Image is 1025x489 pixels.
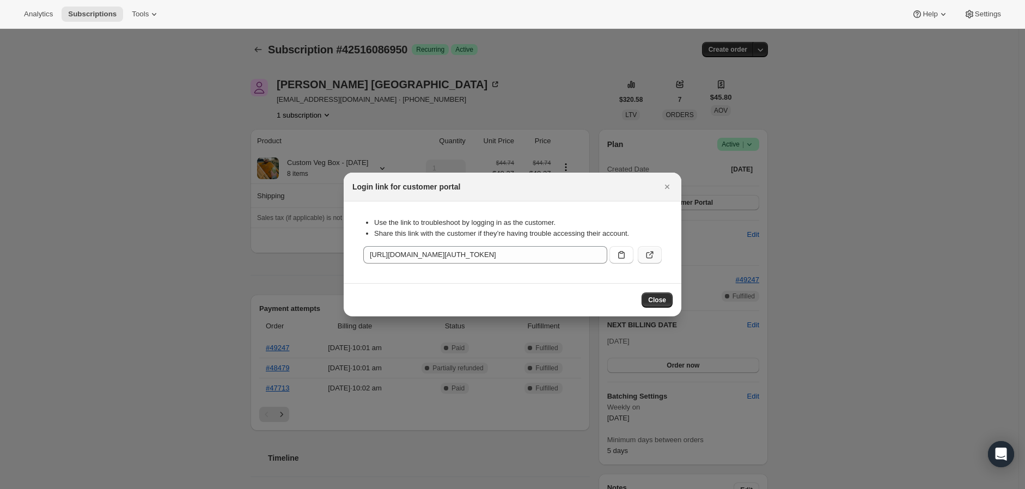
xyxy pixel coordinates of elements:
[374,217,662,228] li: Use the link to troubleshoot by logging in as the customer.
[24,10,53,19] span: Analytics
[923,10,937,19] span: Help
[975,10,1001,19] span: Settings
[62,7,123,22] button: Subscriptions
[374,228,662,239] li: Share this link with the customer if they’re having trouble accessing their account.
[905,7,955,22] button: Help
[648,296,666,304] span: Close
[660,179,675,194] button: Close
[988,441,1014,467] div: Open Intercom Messenger
[132,10,149,19] span: Tools
[352,181,460,192] h2: Login link for customer portal
[957,7,1008,22] button: Settings
[68,10,117,19] span: Subscriptions
[125,7,166,22] button: Tools
[17,7,59,22] button: Analytics
[642,292,673,308] button: Close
